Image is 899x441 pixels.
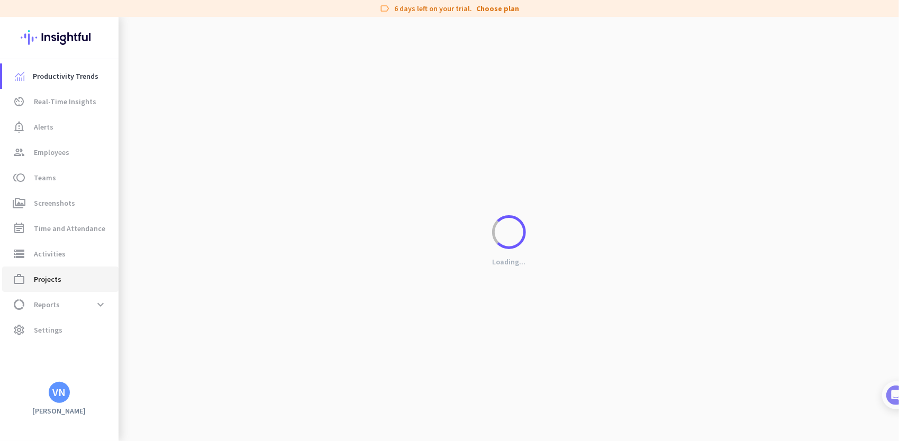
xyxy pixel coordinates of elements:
span: Real-Time Insights [34,95,96,108]
i: settings [13,324,25,336]
span: Activities [34,247,66,260]
i: storage [13,247,25,260]
button: expand_more [91,295,110,314]
a: work_outlineProjects [2,267,119,292]
span: Projects [34,273,61,286]
div: VN [53,387,66,398]
a: notification_importantAlerts [2,114,119,140]
a: av_timerReal-Time Insights [2,89,119,114]
i: data_usage [13,298,25,311]
i: av_timer [13,95,25,108]
i: perm_media [13,197,25,209]
a: menu-itemProductivity Trends [2,63,119,89]
a: Choose plan [477,3,520,14]
i: label [380,3,391,14]
i: toll [13,171,25,184]
span: Screenshots [34,197,75,209]
img: menu-toggle [125,17,132,441]
a: tollTeams [2,165,119,190]
img: menu-item [15,71,24,81]
i: notification_important [13,121,25,133]
span: Productivity Trends [33,70,98,82]
p: Loading... [492,257,525,267]
span: Teams [34,171,56,184]
a: data_usageReportsexpand_more [2,292,119,317]
a: groupEmployees [2,140,119,165]
span: Time and Attendance [34,222,105,235]
a: storageActivities [2,241,119,267]
span: Employees [34,146,69,159]
span: Reports [34,298,60,311]
span: Settings [34,324,62,336]
a: settingsSettings [2,317,119,343]
i: group [13,146,25,159]
a: perm_mediaScreenshots [2,190,119,216]
i: event_note [13,222,25,235]
img: Insightful logo [21,17,98,58]
i: work_outline [13,273,25,286]
span: Alerts [34,121,53,133]
a: event_noteTime and Attendance [2,216,119,241]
